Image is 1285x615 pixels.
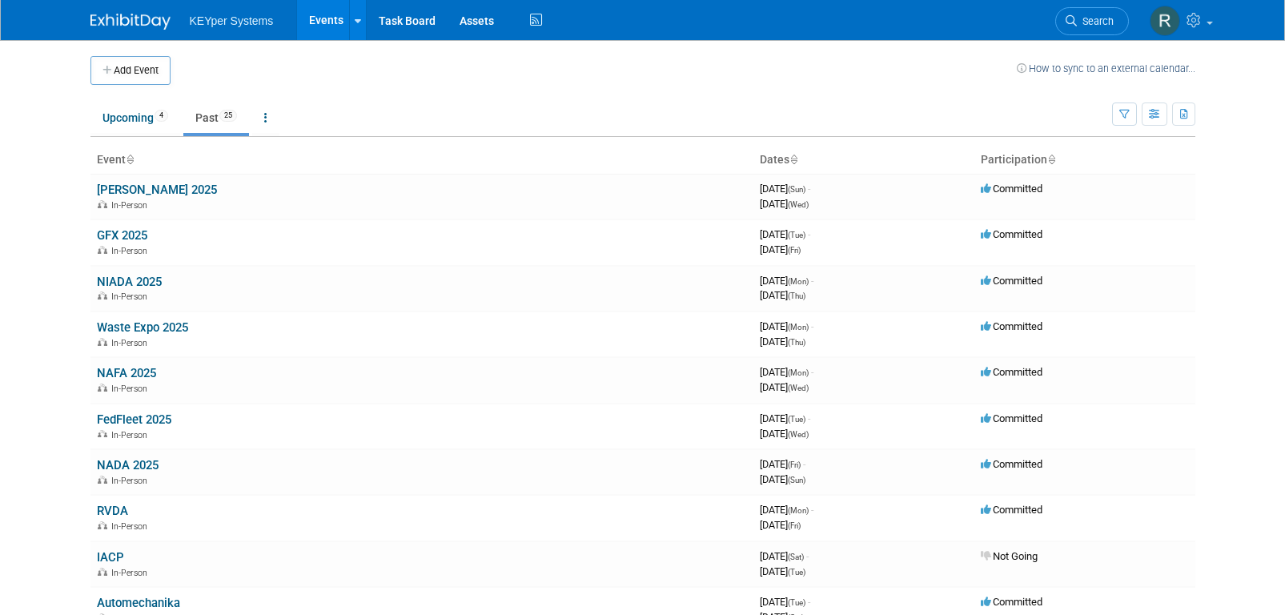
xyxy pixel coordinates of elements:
img: In-Person Event [98,521,107,529]
span: (Sat) [788,553,804,561]
img: In-Person Event [98,246,107,254]
span: (Mon) [788,323,809,332]
span: (Fri) [788,246,801,255]
span: (Mon) [788,368,809,377]
span: [DATE] [760,565,805,577]
span: (Sun) [788,185,805,194]
span: In-Person [111,291,152,302]
span: (Mon) [788,277,809,286]
span: (Wed) [788,384,809,392]
span: In-Person [111,568,152,578]
button: Add Event [90,56,171,85]
span: [DATE] [760,504,813,516]
span: - [808,183,810,195]
span: (Tue) [788,568,805,577]
a: [PERSON_NAME] 2025 [97,183,217,197]
span: - [811,366,813,378]
span: KEYper Systems [190,14,274,27]
span: [DATE] [760,412,810,424]
span: [DATE] [760,243,801,255]
a: RVDA [97,504,128,518]
span: Committed [981,228,1042,240]
a: Sort by Event Name [126,153,134,166]
span: (Wed) [788,200,809,209]
span: [DATE] [760,381,809,393]
a: NIADA 2025 [97,275,162,289]
span: - [808,596,810,608]
span: In-Person [111,200,152,211]
span: [DATE] [760,473,805,485]
a: Past25 [183,102,249,133]
span: 25 [219,110,237,122]
span: Committed [981,458,1042,470]
span: (Tue) [788,415,805,424]
span: (Tue) [788,231,805,239]
span: [DATE] [760,596,810,608]
span: (Fri) [788,521,801,530]
span: [DATE] [760,458,805,470]
span: (Tue) [788,598,805,607]
img: In-Person Event [98,476,107,484]
img: Rachel Coleman [1150,6,1180,36]
span: [DATE] [760,289,805,301]
span: In-Person [111,246,152,256]
img: ExhibitDay [90,14,171,30]
th: Dates [753,147,974,174]
span: [DATE] [760,183,810,195]
span: (Thu) [788,291,805,300]
span: In-Person [111,476,152,486]
span: - [808,228,810,240]
span: - [806,550,809,562]
span: [DATE] [760,198,809,210]
span: - [803,458,805,470]
img: In-Person Event [98,430,107,438]
span: Committed [981,183,1042,195]
span: [DATE] [760,320,813,332]
th: Participation [974,147,1195,174]
span: In-Person [111,430,152,440]
a: Waste Expo 2025 [97,320,188,335]
span: In-Person [111,384,152,394]
span: [DATE] [760,275,813,287]
a: NADA 2025 [97,458,159,472]
a: Search [1055,7,1129,35]
span: [DATE] [760,428,809,440]
a: Automechanika [97,596,180,610]
span: Search [1077,15,1114,27]
span: - [811,320,813,332]
img: In-Person Event [98,384,107,392]
a: Upcoming4 [90,102,180,133]
span: Committed [981,275,1042,287]
span: - [811,504,813,516]
a: How to sync to an external calendar... [1017,62,1195,74]
span: Committed [981,320,1042,332]
span: 4 [155,110,168,122]
span: In-Person [111,521,152,532]
span: (Sun) [788,476,805,484]
span: [DATE] [760,519,801,531]
a: NAFA 2025 [97,366,156,380]
span: Committed [981,504,1042,516]
span: (Wed) [788,430,809,439]
a: FedFleet 2025 [97,412,171,427]
img: In-Person Event [98,200,107,208]
a: Sort by Start Date [789,153,797,166]
span: [DATE] [760,550,809,562]
span: [DATE] [760,228,810,240]
span: Committed [981,596,1042,608]
span: - [808,412,810,424]
span: - [811,275,813,287]
span: (Fri) [788,460,801,469]
img: In-Person Event [98,568,107,576]
span: [DATE] [760,366,813,378]
span: Not Going [981,550,1038,562]
a: GFX 2025 [97,228,147,243]
img: In-Person Event [98,338,107,346]
img: In-Person Event [98,291,107,299]
span: In-Person [111,338,152,348]
a: Sort by Participation Type [1047,153,1055,166]
span: Committed [981,366,1042,378]
span: [DATE] [760,336,805,348]
th: Event [90,147,753,174]
a: IACP [97,550,124,565]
